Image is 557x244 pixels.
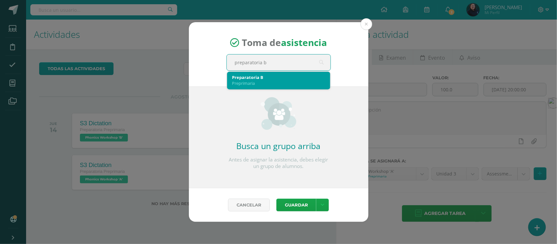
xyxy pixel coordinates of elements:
[242,37,327,49] span: Toma de
[227,54,331,70] input: Busca un grado o sección aquí...
[226,157,331,170] p: Antes de asignar la asistencia, debes elegir un grupo de alumnos.
[261,97,296,130] img: groups_small.png
[281,37,327,49] strong: asistencia
[276,199,316,211] button: Guardar
[232,80,325,86] div: Preprimaria
[226,140,331,151] h2: Busca un grupo arriba
[232,74,325,80] div: Preparatoria B
[228,199,270,211] a: Cancelar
